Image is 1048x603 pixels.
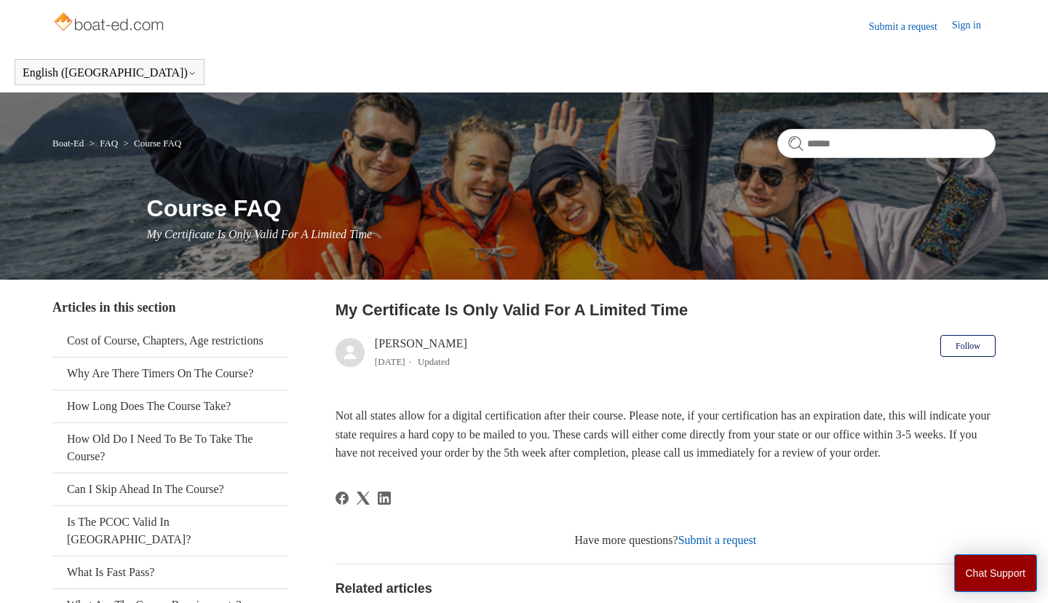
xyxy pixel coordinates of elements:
[336,298,996,322] h2: My Certificate Is Only Valid For A Limited Time
[357,492,370,505] a: X Corp
[777,129,996,158] input: Search
[23,66,196,79] button: English ([GEOGRAPHIC_DATA])
[147,228,373,240] span: My Certificate Is Only Valid For A Limited Time
[87,138,121,149] li: FAQ
[52,556,288,588] a: What Is Fast Pass?
[52,325,288,357] a: Cost of Course, Chapters, Age restrictions
[52,473,288,505] a: Can I Skip Ahead In The Course?
[336,492,349,505] a: Facebook
[378,492,391,505] svg: Share this page on LinkedIn
[52,300,175,315] span: Articles in this section
[418,356,450,367] li: Updated
[52,390,288,422] a: How Long Does The Course Take?
[375,356,405,367] time: 03/21/2024, 11:26
[52,423,288,473] a: How Old Do I Need To Be To Take The Course?
[52,358,288,390] a: Why Are There Timers On The Course?
[336,492,349,505] svg: Share this page on Facebook
[869,19,952,34] a: Submit a request
[940,335,996,357] button: Follow Article
[954,554,1038,592] button: Chat Support
[336,532,996,549] div: Have more questions?
[134,138,181,149] a: Course FAQ
[52,9,168,38] img: Boat-Ed Help Center home page
[378,492,391,505] a: LinkedIn
[52,138,84,149] a: Boat-Ed
[336,579,996,599] h2: Related articles
[120,138,181,149] li: Course FAQ
[357,492,370,505] svg: Share this page on X Corp
[952,17,996,35] a: Sign in
[100,138,118,149] a: FAQ
[52,506,288,556] a: Is The PCOC Valid In [GEOGRAPHIC_DATA]?
[52,138,87,149] li: Boat-Ed
[678,534,757,546] a: Submit a request
[375,335,467,370] div: [PERSON_NAME]
[147,191,996,226] h1: Course FAQ
[336,406,996,462] p: Not all states allow for a digital certification after their course. Please note, if your certifi...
